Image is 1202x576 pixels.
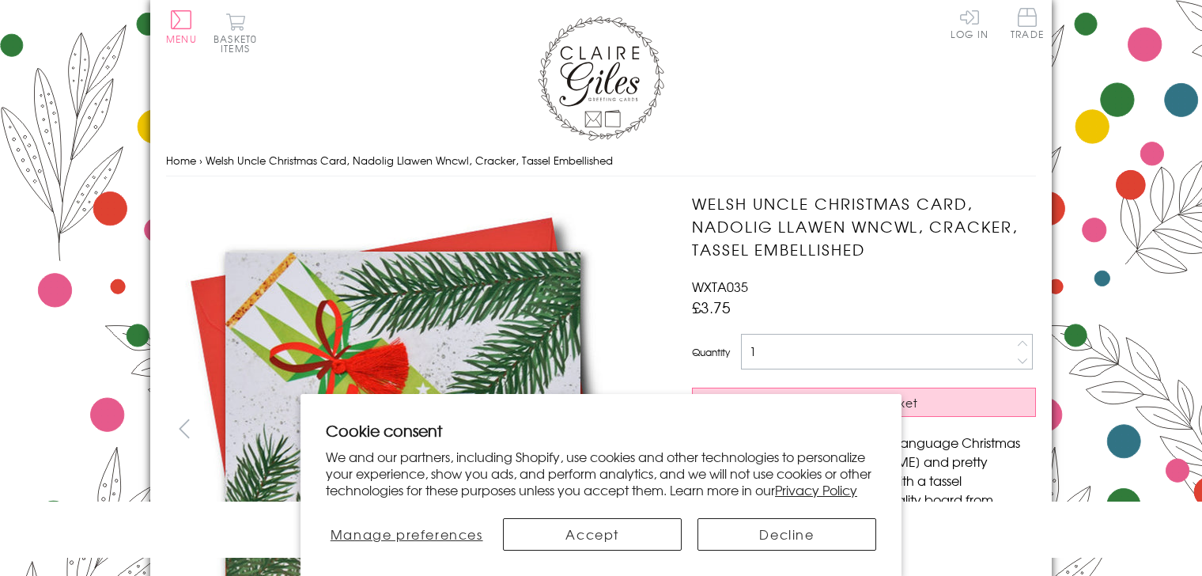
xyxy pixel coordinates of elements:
span: Welsh Uncle Christmas Card, Nadolig Llawen Wncwl, Cracker, Tassel Embellished [206,153,613,168]
label: Quantity [692,345,730,359]
span: 0 items [221,32,257,55]
button: Manage preferences [326,518,487,551]
img: Claire Giles Greetings Cards [538,16,664,141]
a: Home [166,153,196,168]
button: Accept [503,518,682,551]
span: £3.75 [692,296,731,318]
p: We and our partners, including Shopify, use cookies and other technologies to personalize your ex... [326,449,876,498]
button: Add to Basket [692,388,1036,417]
h2: Cookie consent [326,419,876,441]
span: Menu [166,32,197,46]
a: Trade [1011,8,1044,42]
a: Privacy Policy [775,480,857,499]
h1: Welsh Uncle Christmas Card, Nadolig Llawen Wncwl, Cracker, Tassel Embellished [692,192,1036,260]
button: Basket0 items [214,13,257,53]
a: Log In [951,8,988,39]
nav: breadcrumbs [166,145,1036,177]
span: Trade [1011,8,1044,39]
span: WXTA035 [692,277,748,296]
span: › [199,153,202,168]
button: Decline [697,518,876,551]
button: prev [166,411,202,446]
button: Menu [166,10,197,44]
span: Manage preferences [331,525,483,544]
